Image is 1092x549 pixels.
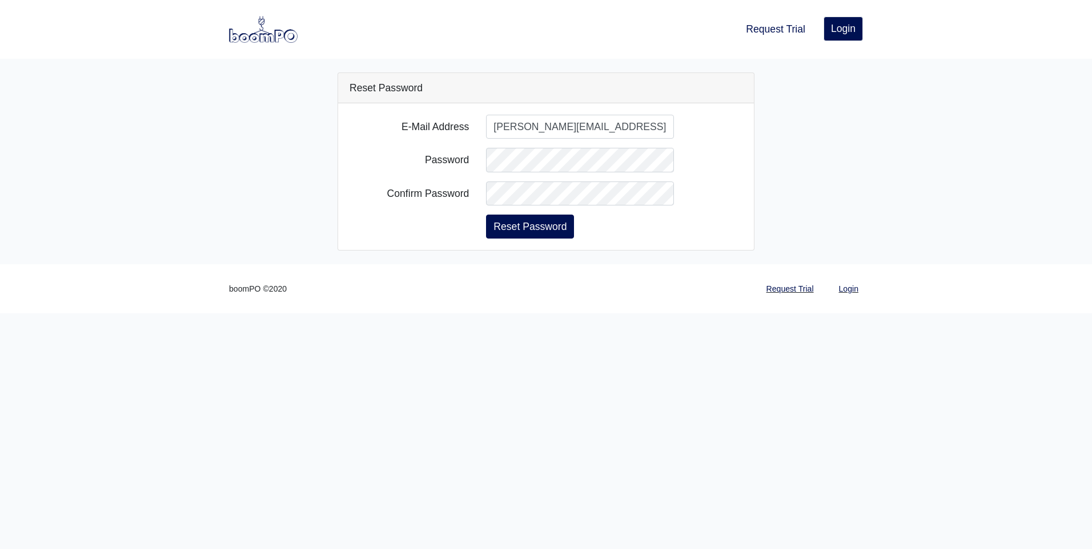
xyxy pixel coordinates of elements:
button: Reset Password [486,215,574,239]
a: Login [824,17,863,41]
a: Request Trial [741,17,810,42]
a: Request Trial [762,278,818,300]
label: Password [341,148,477,172]
a: Login [834,278,863,300]
small: boomPO ©2020 [229,282,287,296]
img: boomPO [229,16,298,42]
label: Confirm Password [341,181,477,205]
div: Reset Password [338,73,754,103]
label: E-Mail Address [341,115,477,139]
